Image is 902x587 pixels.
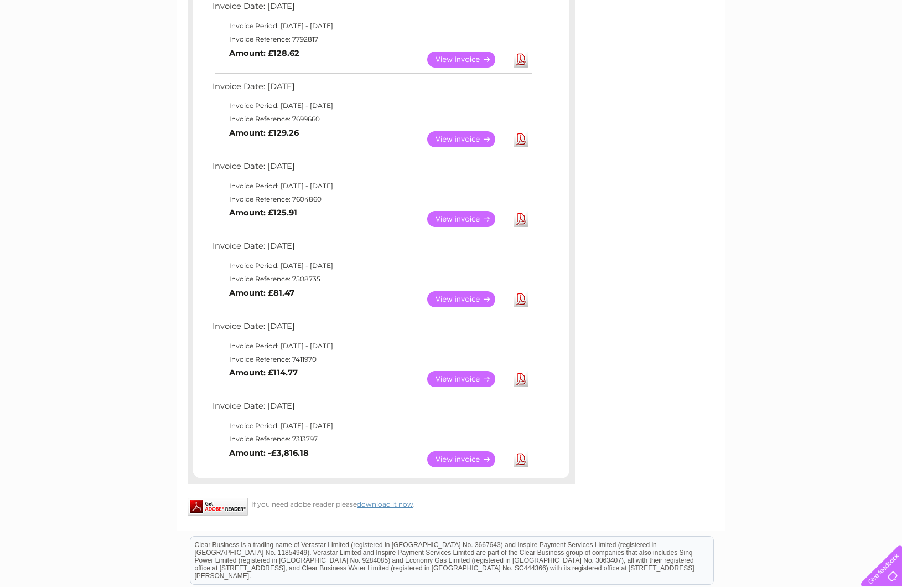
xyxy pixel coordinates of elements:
a: Water [707,47,728,55]
td: Invoice Period: [DATE] - [DATE] [210,419,533,432]
a: Telecoms [766,47,799,55]
a: download it now [357,500,413,508]
td: Invoice Date: [DATE] [210,319,533,339]
a: View [427,131,509,147]
td: Invoice Date: [DATE] [210,79,533,100]
td: Invoice Reference: 7508735 [210,272,533,286]
b: Amount: £114.77 [229,368,298,378]
a: Log out [865,47,891,55]
b: Amount: -£3,816.18 [229,448,309,458]
b: Amount: £128.62 [229,48,299,58]
td: Invoice Reference: 7792817 [210,33,533,46]
b: Amount: £129.26 [229,128,299,138]
a: Download [514,52,528,68]
a: Download [514,371,528,387]
a: View [427,451,509,467]
b: Amount: £125.91 [229,208,297,218]
div: Clear Business is a trading name of Verastar Limited (registered in [GEOGRAPHIC_DATA] No. 3667643... [190,6,713,54]
a: Blog [806,47,822,55]
a: Contact [828,47,856,55]
td: Invoice Reference: 7699660 [210,112,533,126]
td: Invoice Period: [DATE] - [DATE] [210,19,533,33]
a: Download [514,131,528,147]
td: Invoice Date: [DATE] [210,159,533,179]
a: Energy [735,47,759,55]
a: Download [514,211,528,227]
td: Invoice Period: [DATE] - [DATE] [210,99,533,112]
div: If you need adobe reader please . [188,498,575,508]
td: Invoice Date: [DATE] [210,399,533,419]
a: View [427,371,509,387]
a: View [427,291,509,307]
a: 0333 014 3131 [693,6,770,19]
img: logo.png [32,29,88,63]
td: Invoice Date: [DATE] [210,239,533,259]
td: Invoice Reference: 7313797 [210,432,533,446]
td: Invoice Period: [DATE] - [DATE] [210,339,533,353]
td: Invoice Period: [DATE] - [DATE] [210,179,533,193]
td: Invoice Reference: 7411970 [210,353,533,366]
a: Download [514,291,528,307]
td: Invoice Reference: 7604860 [210,193,533,206]
b: Amount: £81.47 [229,288,294,298]
td: Invoice Period: [DATE] - [DATE] [210,259,533,272]
a: Download [514,451,528,467]
a: View [427,211,509,227]
a: View [427,52,509,68]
